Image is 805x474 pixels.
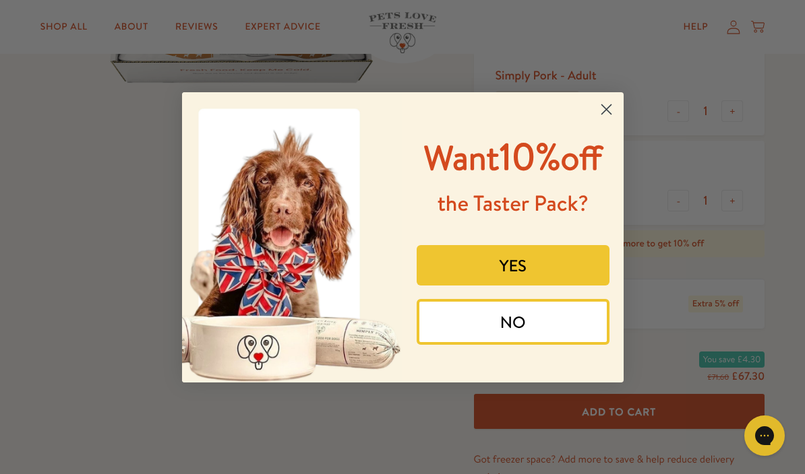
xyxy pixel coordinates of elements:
button: NO [417,299,609,345]
span: off [560,135,602,181]
button: YES [417,245,609,285]
span: 10% [424,130,603,182]
span: Want [424,135,500,181]
span: the Taster Pack? [438,189,589,218]
iframe: Gorgias live chat messenger [738,411,792,461]
button: Close dialog [595,98,618,121]
img: 8afefe80-1ef6-417a-b86b-9520c2248d41.jpeg [182,92,403,382]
